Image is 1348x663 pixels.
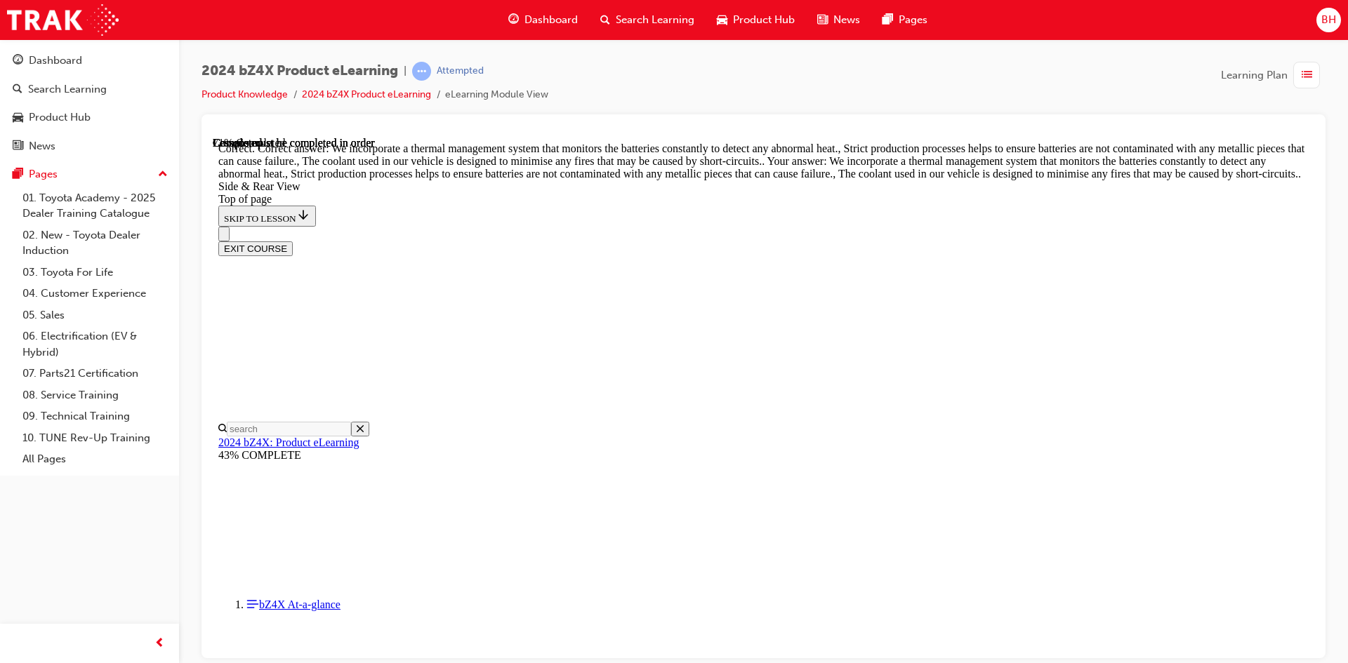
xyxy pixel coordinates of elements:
[706,6,806,34] a: car-iconProduct Hub
[302,88,431,100] a: 2024 bZ4X Product eLearning
[871,6,939,34] a: pages-iconPages
[883,11,893,29] span: pages-icon
[1221,62,1326,88] button: Learning Plan
[497,6,589,34] a: guage-iconDashboard
[6,69,103,90] button: SKIP TO LESSON
[13,83,22,96] span: search-icon
[6,300,146,312] a: 2024 bZ4X: Product eLearning
[806,6,871,34] a: news-iconNews
[17,326,173,363] a: 06. Electrification (EV & Hybrid)
[17,406,173,427] a: 09. Technical Training
[437,65,484,78] div: Attempted
[6,76,173,102] a: Search Learning
[11,76,98,87] span: SKIP TO LESSON
[7,4,119,36] img: Trak
[201,63,398,79] span: 2024 bZ4X Product eLearning
[6,45,173,161] button: DashboardSearch LearningProduct HubNews
[833,12,860,28] span: News
[1221,67,1288,83] span: Learning Plan
[17,304,173,326] a: 05. Sales
[524,12,578,28] span: Dashboard
[817,11,828,29] span: news-icon
[6,161,173,187] button: Pages
[6,6,1096,43] div: Correct. Correct answer: We incorporate a thermal management system that monitors the batteries c...
[201,88,288,100] a: Product Knowledge
[14,285,138,300] input: Search
[1316,8,1341,32] button: BH
[17,225,173,262] a: 02. New - Toyota Dealer Induction
[6,312,1096,325] div: 43% COMPLETE
[17,262,173,283] a: 03. Toyota For Life
[13,140,23,153] span: news-icon
[404,63,407,79] span: |
[508,11,519,29] span: guage-icon
[1321,12,1336,28] span: BH
[899,12,927,28] span: Pages
[717,11,727,29] span: car-icon
[17,448,173,470] a: All Pages
[1302,67,1312,84] span: list-icon
[154,635,165,652] span: prev-icon
[6,105,173,130] a: Product Hub
[13,55,23,67] span: guage-icon
[29,53,82,69] div: Dashboard
[6,105,80,119] button: EXIT COURSE
[29,109,91,126] div: Product Hub
[17,384,173,406] a: 08. Service Training
[733,12,795,28] span: Product Hub
[13,112,23,124] span: car-icon
[6,90,17,105] button: Close navigation menu
[6,48,173,74] a: Dashboard
[17,363,173,384] a: 07. Parts21 Certification
[158,166,168,184] span: up-icon
[29,138,55,154] div: News
[600,11,610,29] span: search-icon
[6,56,1096,69] div: Top of page
[589,6,706,34] a: search-iconSearch Learning
[616,12,694,28] span: Search Learning
[17,427,173,449] a: 10. TUNE Rev-Up Training
[28,81,107,98] div: Search Learning
[17,283,173,304] a: 04. Customer Experience
[29,166,58,182] div: Pages
[6,133,173,159] a: News
[17,187,173,225] a: 01. Toyota Academy - 2025 Dealer Training Catalogue
[13,168,23,181] span: pages-icon
[412,62,431,81] span: learningRecordVerb_ATTEMPT-icon
[6,43,1096,56] div: Side & Rear View
[445,87,548,103] li: eLearning Module View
